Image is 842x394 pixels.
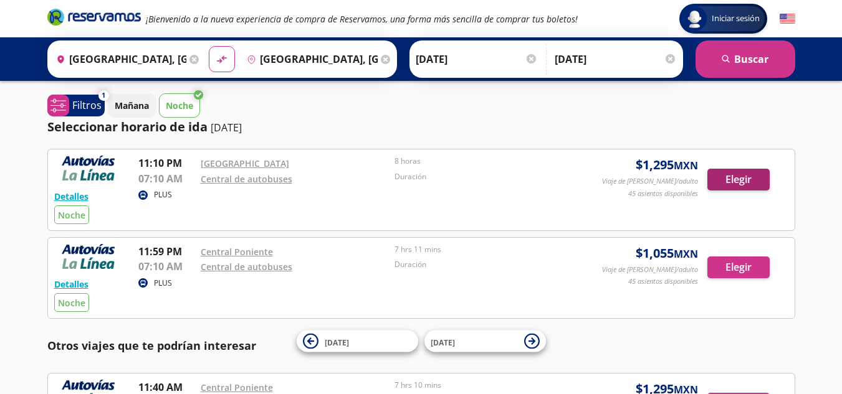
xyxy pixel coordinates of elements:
em: ¡Bienvenido a la nueva experiencia de compra de Reservamos, una forma más sencilla de comprar tus... [146,13,578,25]
button: [DATE] [297,331,418,352]
p: PLUS [154,189,172,200]
button: Buscar [696,40,795,78]
a: Brand Logo [47,7,141,30]
p: 7 hrs 10 mins [395,380,583,391]
span: $ 1,295 [636,156,698,174]
small: MXN [674,247,698,261]
p: [DATE] [211,120,242,135]
p: 45 asientos disponibles [628,276,698,287]
span: [DATE] [431,337,455,347]
p: 11:10 PM [138,156,194,171]
a: Central Poniente [201,382,273,393]
p: PLUS [154,278,172,289]
p: Viaje de [PERSON_NAME]/adulto [602,176,698,187]
button: Elegir [707,256,770,278]
p: Seleccionar horario de ida [47,118,208,136]
input: Elegir Fecha [416,44,538,75]
img: RESERVAMOS [54,244,123,269]
p: 07:10 AM [138,171,194,186]
button: [DATE] [424,331,546,352]
p: Viaje de [PERSON_NAME]/adulto [602,265,698,275]
p: Filtros [72,98,102,113]
button: Detalles [54,190,89,203]
input: Buscar Origen [51,44,187,75]
input: Buscar Destino [242,44,378,75]
a: [GEOGRAPHIC_DATA] [201,157,289,169]
i: Brand Logo [47,7,141,26]
p: 7 hrs 11 mins [395,244,583,255]
a: Central de autobuses [201,173,292,185]
p: Mañana [115,99,149,112]
img: RESERVAMOS [54,156,123,181]
span: Iniciar sesión [707,12,765,25]
button: Mañana [108,93,156,118]
button: Elegir [707,169,770,190]
p: 8 horas [395,156,583,167]
span: 1 [102,90,105,101]
small: MXN [674,159,698,172]
p: 11:59 PM [138,244,194,259]
input: Opcional [555,44,677,75]
button: English [780,11,795,27]
p: Otros viajes que te podrían interesar [47,337,795,354]
span: Noche [58,209,85,221]
p: Noche [166,99,193,112]
span: Noche [58,297,85,309]
p: 07:10 AM [138,259,194,274]
a: Central de autobuses [201,261,292,273]
button: Noche [159,93,200,118]
p: Duración [395,259,583,270]
p: Duración [395,171,583,182]
button: 1Filtros [47,95,105,116]
p: 45 asientos disponibles [628,189,698,199]
span: $ 1,055 [636,244,698,263]
a: Central Poniente [201,246,273,258]
span: [DATE] [325,337,349,347]
button: Detalles [54,278,89,291]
